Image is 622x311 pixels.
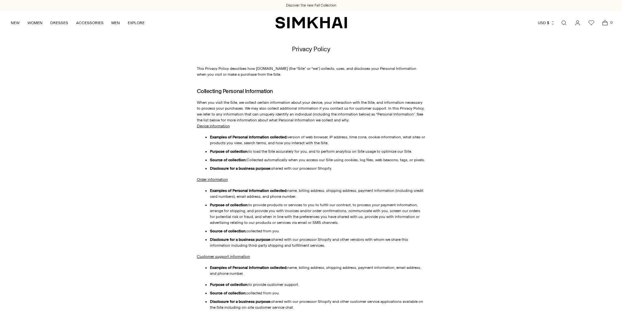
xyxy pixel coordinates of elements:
[210,188,425,199] li: name, billing address, shipping address, payment information (including credit card numbers), ema...
[210,135,287,139] strong: Examples of Personal Information collected:
[210,157,425,163] li: Collected automatically when you access our Site using cookies, log files, web beacons, tags, or ...
[210,237,271,242] strong: Disclosure for a business purpose:
[111,16,120,30] a: MEN
[210,165,425,171] li: shared with our processor Shopify.
[275,16,347,29] a: SIMKHAI
[210,166,271,171] strong: Disclosure for a business purpose:
[11,16,20,30] a: NEW
[76,16,104,30] a: ACCESSORIES
[210,228,425,234] li: collected from you.
[210,148,425,154] li: to load the Site accurately for you, and to perform analytics on Site usage to optimize our Site.
[128,16,145,30] a: EXPLORE
[571,16,584,29] a: Go to the account page
[210,158,247,162] strong: Source of collection:
[210,188,287,193] strong: Examples of Personal Information collected:
[210,299,271,304] strong: Disclosure for a business purpose:
[538,16,555,30] button: USD $
[197,254,250,259] u: Customer support information
[210,149,248,154] strong: Purpose of collection:
[292,45,330,53] h1: Privacy Policy
[210,299,425,310] li: shared with our processor Shopify and other customer service applications available on the Site i...
[197,88,425,94] h2: Collecting Personal Information
[557,16,570,29] a: Open search modal
[197,177,228,182] u: Order information
[210,202,425,225] li: to provide products or services to you to fulfill our contract, to process your payment informati...
[210,282,248,287] strong: Purpose of collection:
[210,291,247,295] strong: Source of collection:
[210,134,425,146] li: version of web browser, IP address, time zone, cookie information, what sites or products you vie...
[598,16,612,29] a: Open cart modal
[210,290,425,296] li: collected from you.
[210,237,425,248] li: shared with our processor Shopify and other vendors with whom we share this information including...
[27,16,42,30] a: WOMEN
[210,265,287,270] strong: Examples of Personal Information collected:
[286,3,336,8] a: Discover the new Fall Collection
[210,265,425,276] li: name, billing address, shipping address, payment information, email address, and phone number.
[210,203,248,207] strong: Purpose of collection:
[210,282,425,288] li: to provide customer support.
[210,229,247,233] strong: Source of collection:
[197,124,230,128] u: Device information
[585,16,598,29] a: Wishlist
[50,16,68,30] a: DRESSES
[608,20,614,25] span: 0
